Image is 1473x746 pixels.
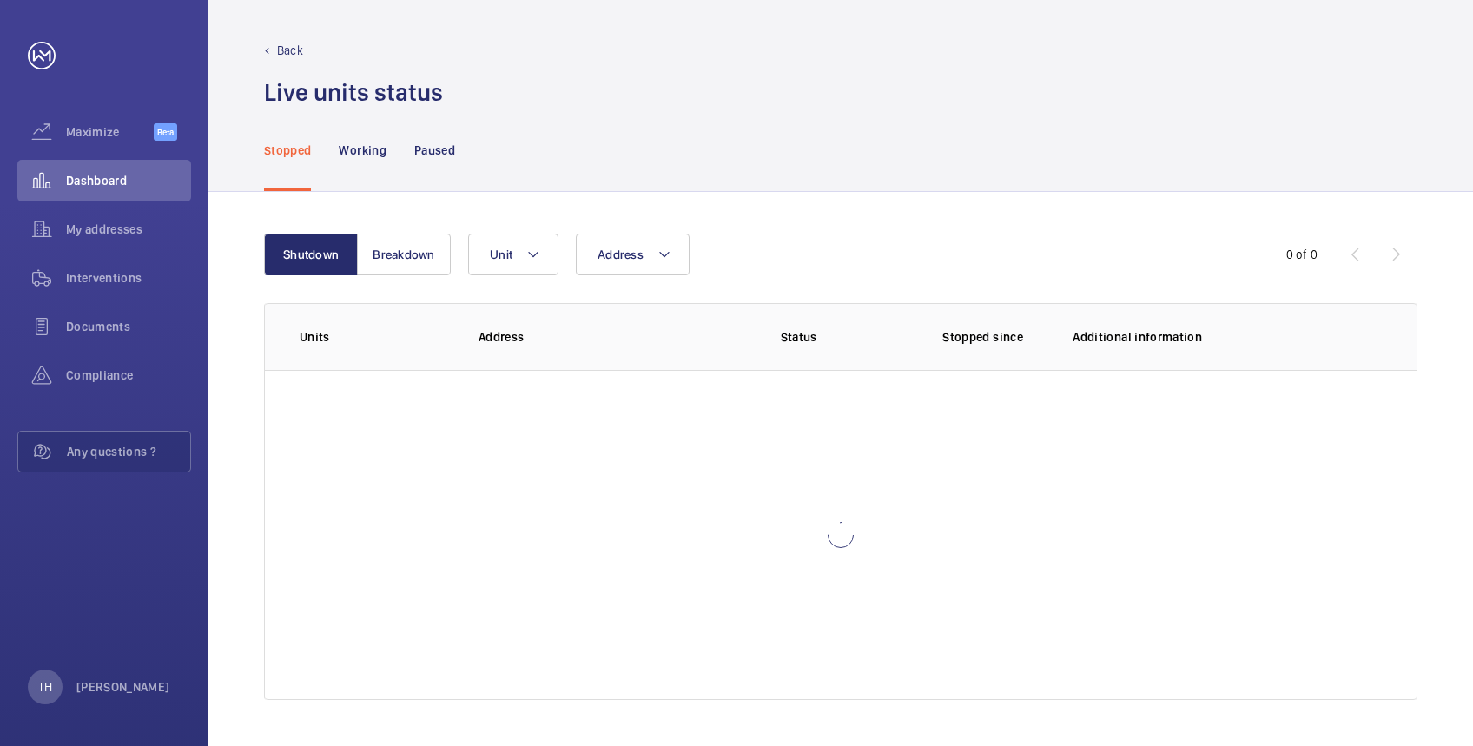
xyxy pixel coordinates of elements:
span: My addresses [66,221,191,238]
p: TH [38,678,52,696]
p: Units [300,328,451,346]
span: Compliance [66,366,191,384]
button: Address [576,234,690,275]
span: Interventions [66,269,191,287]
span: Dashboard [66,172,191,189]
button: Shutdown [264,234,358,275]
h1: Live units status [264,76,443,109]
button: Breakdown [357,234,451,275]
span: Any questions ? [67,443,190,460]
p: Back [277,42,303,59]
p: [PERSON_NAME] [76,678,170,696]
span: Documents [66,318,191,335]
p: Paused [414,142,455,159]
span: Unit [490,248,512,261]
span: Address [598,248,644,261]
p: Additional information [1073,328,1382,346]
button: Unit [468,234,558,275]
p: Address [479,328,683,346]
p: Working [339,142,386,159]
p: Status [695,328,902,346]
span: Maximize [66,123,154,141]
p: Stopped since [942,328,1045,346]
p: Stopped [264,142,311,159]
div: 0 of 0 [1286,246,1318,263]
span: Beta [154,123,177,141]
